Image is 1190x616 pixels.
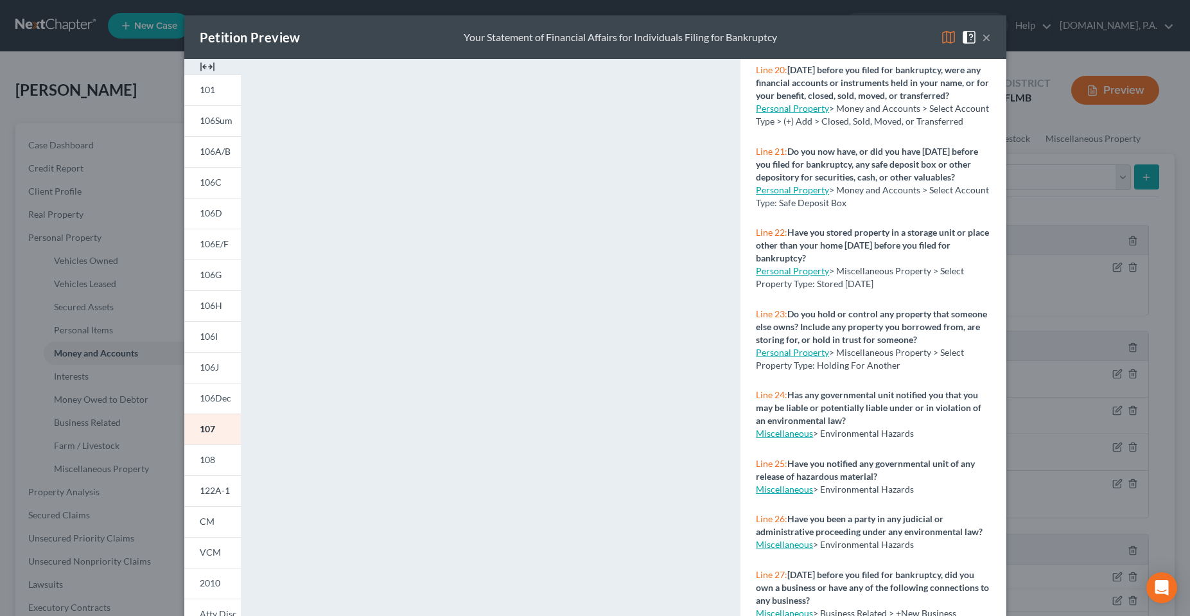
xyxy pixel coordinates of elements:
span: > Miscellaneous Property > Select Property Type: Stored [DATE] [756,265,964,289]
a: 122A-1 [184,475,241,506]
a: 106Sum [184,105,241,136]
strong: Do you now have, or did you have [DATE] before you filed for bankruptcy, any safe deposit box or ... [756,146,978,182]
a: 106A/B [184,136,241,167]
span: > Miscellaneous Property > Select Property Type: Holding For Another [756,347,964,371]
strong: Do you hold or control any property that someone else owns? Include any property you borrowed fro... [756,308,987,345]
span: Line 22: [756,227,787,238]
img: map-eea8200ae884c6f1103ae1953ef3d486a96c86aabb227e865a55264e3737af1f.svg [941,30,956,45]
span: CM [200,516,214,527]
span: 106Dec [200,392,231,403]
span: Line 27: [756,569,787,580]
strong: [DATE] before you filed for bankruptcy, were any financial accounts or instruments held in your n... [756,64,989,101]
span: 106Sum [200,115,232,126]
a: CM [184,506,241,537]
button: × [982,30,991,45]
a: 106I [184,321,241,352]
strong: Have you notified any governmental unit of any release of hazardous material? [756,458,975,482]
a: 107 [184,414,241,444]
span: Line 21: [756,146,787,157]
span: Line 20: [756,64,787,75]
span: > Environmental Hazards [813,428,914,439]
a: 106G [184,260,241,290]
a: Personal Property [756,103,829,114]
img: help-close-5ba153eb36485ed6c1ea00a893f15db1cb9b99d6cae46e1a8edb6c62d00a1a76.svg [961,30,977,45]
span: Line 26: [756,513,787,524]
span: > Money and Accounts > Select Account Type: Safe Deposit Box [756,184,989,208]
a: Miscellaneous [756,484,813,495]
span: 106G [200,269,222,280]
a: 101 [184,75,241,105]
a: 106C [184,167,241,198]
div: Your Statement of Financial Affairs for Individuals Filing for Bankruptcy [464,30,777,45]
strong: Have you stored property in a storage unit or place other than your home [DATE] before you filed ... [756,227,989,263]
span: 101 [200,84,215,95]
span: Line 24: [756,389,787,400]
span: 106J [200,362,219,373]
span: > Money and Accounts > Select Account Type > (+) Add > Closed, Sold, Moved, or Transferred [756,103,989,127]
strong: Has any governmental unit notified you that you may be liable or potentially liable under or in v... [756,389,981,426]
span: 106D [200,207,222,218]
span: Line 25: [756,458,787,469]
a: 106H [184,290,241,321]
a: 108 [184,444,241,475]
a: Miscellaneous [756,539,813,550]
a: VCM [184,537,241,568]
a: 106E/F [184,229,241,260]
img: expand-e0f6d898513216a626fdd78e52531dac95497ffd26381d4c15ee2fc46db09dca.svg [200,59,215,75]
a: 2010 [184,568,241,599]
a: 106D [184,198,241,229]
span: 106H [200,300,222,311]
span: 106E/F [200,238,229,249]
strong: [DATE] before you filed for bankruptcy, did you own a business or have any of the following conne... [756,569,989,606]
span: 106C [200,177,222,188]
div: Petition Preview [200,28,301,46]
div: Open Intercom Messenger [1146,572,1177,603]
span: 122A-1 [200,485,230,496]
span: > Environmental Hazards [813,539,914,550]
a: Personal Property [756,347,829,358]
a: 106Dec [184,383,241,414]
a: 106J [184,352,241,383]
span: 107 [200,423,215,434]
span: 108 [200,454,215,465]
strong: Have you been a party in any judicial or administrative proceeding under any environmental law? [756,513,983,537]
span: 2010 [200,577,220,588]
a: Personal Property [756,184,829,195]
span: > Environmental Hazards [813,484,914,495]
span: 106I [200,331,218,342]
span: VCM [200,547,221,558]
a: Personal Property [756,265,829,276]
a: Miscellaneous [756,428,813,439]
span: Line 23: [756,308,787,319]
span: 106A/B [200,146,231,157]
